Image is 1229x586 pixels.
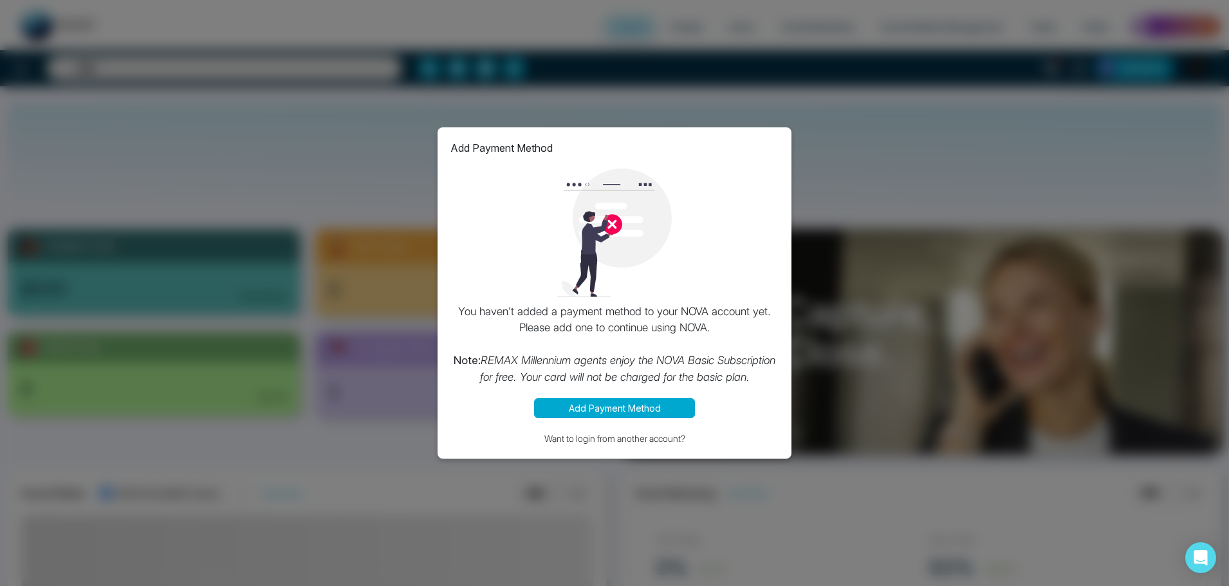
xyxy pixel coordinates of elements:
[480,354,776,383] i: REMAX Millennium agents enjoy the NOVA Basic Subscription for free. Your card will not be charged...
[454,354,481,367] strong: Note:
[450,304,779,386] p: You haven't added a payment method to your NOVA account yet. Please add one to continue using NOVA.
[550,169,679,297] img: loading
[450,140,553,156] p: Add Payment Method
[534,398,695,418] button: Add Payment Method
[450,431,779,446] button: Want to login from another account?
[1185,542,1216,573] div: Open Intercom Messenger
